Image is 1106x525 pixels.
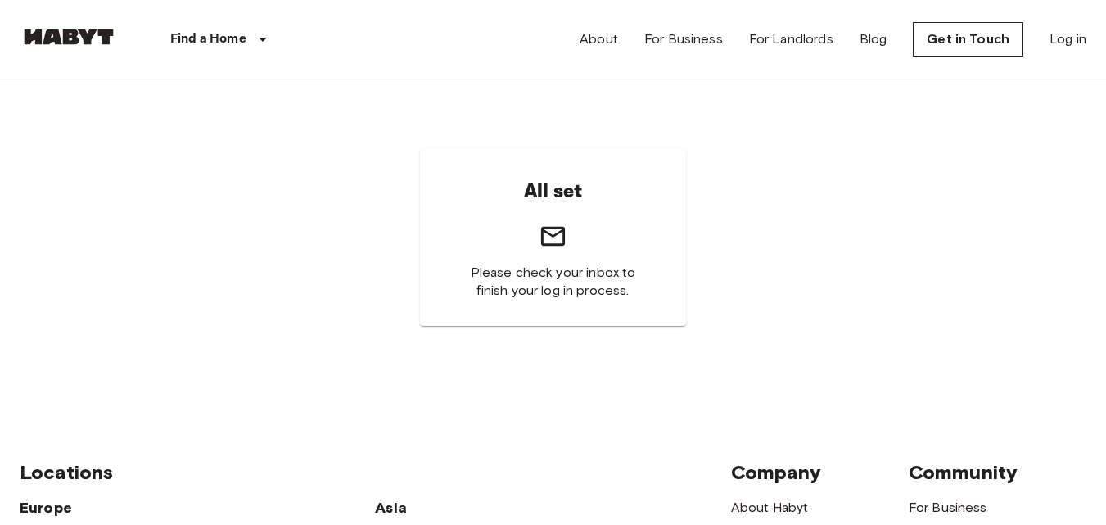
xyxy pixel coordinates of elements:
[860,29,887,49] a: Blog
[913,22,1023,57] a: Get in Touch
[375,499,407,517] span: Asia
[20,499,72,517] span: Europe
[731,500,809,515] a: About Habyt
[644,29,723,49] a: For Business
[524,174,583,209] h6: All set
[170,29,246,49] p: Find a Home
[749,29,833,49] a: For Landlords
[459,264,646,300] span: Please check your inbox to finish your log in process.
[731,460,821,484] span: Company
[580,29,618,49] a: About
[20,460,113,484] span: Locations
[20,29,118,45] img: Habyt
[1050,29,1086,49] a: Log in
[909,500,987,515] a: For Business
[909,460,1018,484] span: Community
